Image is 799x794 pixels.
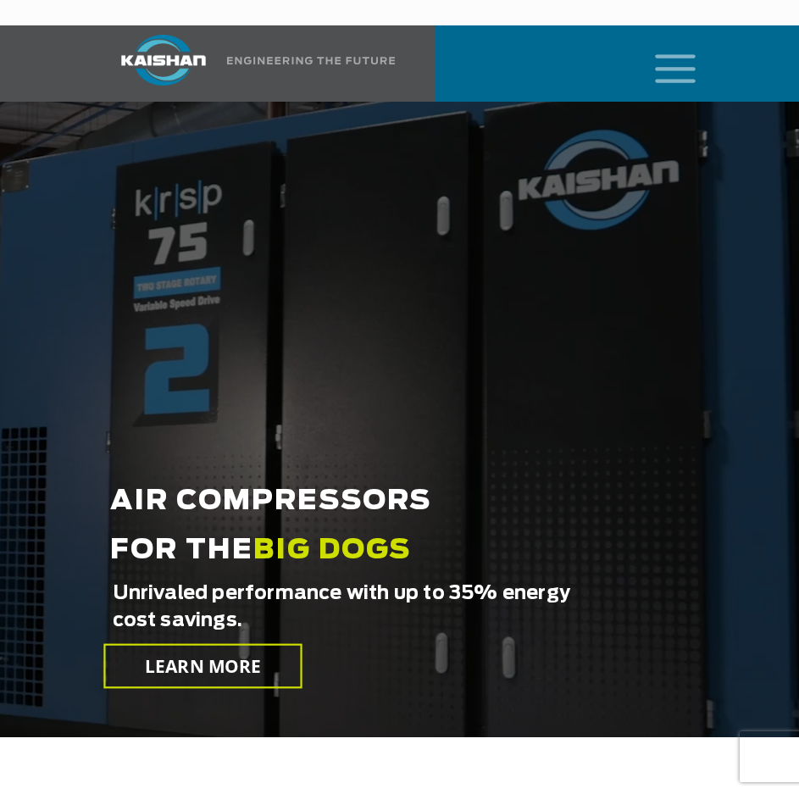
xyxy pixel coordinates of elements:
a: Kaishan USA [100,25,396,102]
img: kaishan logo [100,35,227,86]
img: Engineering the future [227,57,395,64]
a: LEARN MORE [103,644,302,689]
span: Unrivaled performance with up to 35% energy cost savings. [113,580,592,634]
span: LEARN MORE [144,654,261,679]
a: mobile menu [648,49,677,78]
h2: AIR COMPRESSORS FOR THE [110,476,590,629]
span: BIG DOGS [253,536,411,564]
